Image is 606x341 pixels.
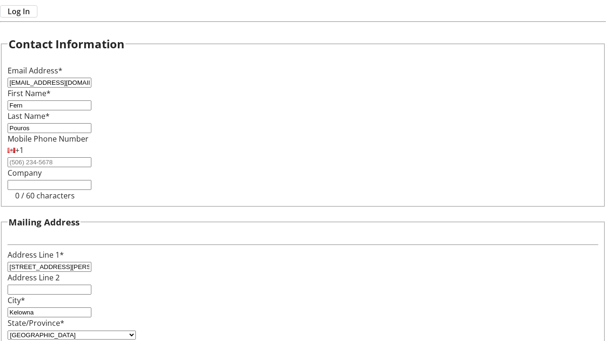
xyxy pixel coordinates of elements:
[8,262,91,272] input: Address
[8,6,30,17] span: Log In
[8,134,89,144] label: Mobile Phone Number
[8,250,64,260] label: Address Line 1*
[8,168,42,178] label: Company
[8,272,60,283] label: Address Line 2
[8,307,91,317] input: City
[8,111,50,121] label: Last Name*
[9,36,125,53] h2: Contact Information
[8,295,25,305] label: City*
[8,88,51,99] label: First Name*
[8,157,91,167] input: (506) 234-5678
[8,65,62,76] label: Email Address*
[8,318,64,328] label: State/Province*
[9,215,80,229] h3: Mailing Address
[15,190,75,201] tr-character-limit: 0 / 60 characters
